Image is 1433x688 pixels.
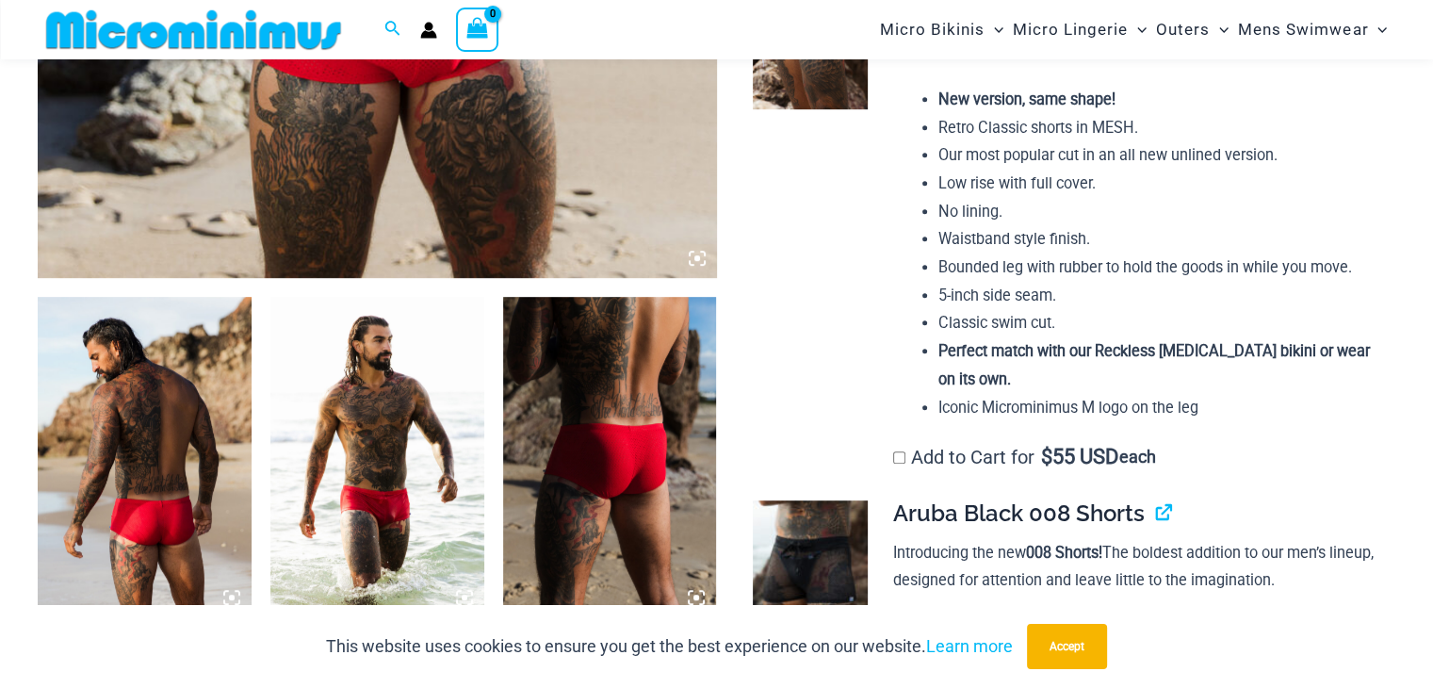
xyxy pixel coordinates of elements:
[938,282,1380,310] li: 5-inch side seam.
[875,6,1008,54] a: Micro BikinisMenu ToggleMenu Toggle
[1238,6,1368,54] span: Mens Swimwear
[1210,6,1229,54] span: Menu Toggle
[1040,445,1051,468] span: $
[893,451,905,464] input: Add to Cart for$55 USD each
[938,141,1380,170] li: Our most popular cut in an all new unlined version.
[1026,544,1102,562] b: 008 Shorts!
[1233,6,1392,54] a: Mens SwimwearMenu ToggleMenu Toggle
[39,8,349,51] img: MM SHOP LOGO FLAT
[456,8,499,51] a: View Shopping Cart, empty
[1156,6,1210,54] span: Outers
[1128,6,1147,54] span: Menu Toggle
[938,394,1380,422] li: Iconic Microminimus M logo on the leg
[503,297,717,617] img: Bondi Red Spot 007 Trunks
[1040,448,1117,467] span: 55 USD
[880,6,985,54] span: Micro Bikinis
[938,198,1380,226] li: No lining.
[270,297,484,617] img: Bondi Red Spot 007 Trunks
[1013,6,1128,54] span: Micro Lingerie
[420,22,437,39] a: Account icon link
[1151,6,1233,54] a: OutersMenu ToggleMenu Toggle
[938,254,1380,282] li: Bounded leg with rubber to hold the goods in while you move.
[938,170,1380,198] li: Low rise with full cover.
[938,225,1380,254] li: Waistband style finish.
[1027,624,1107,669] button: Accept
[1008,6,1151,54] a: Micro LingerieMenu ToggleMenu Toggle
[384,18,401,41] a: Search icon link
[893,500,1145,527] span: Aruba Black 008 Shorts
[938,342,1370,388] b: Perfect match with our Reckless [MEDICAL_DATA] bikini or wear on its own.
[893,446,1157,468] label: Add to Cart for
[938,114,1380,142] li: Retro Classic shorts in MESH.
[872,3,1395,57] nav: Site Navigation
[938,309,1380,337] li: Classic swim cut.
[926,636,1013,656] a: Learn more
[753,500,868,673] img: Aruba Black 008 Shorts
[326,632,1013,661] p: This website uses cookies to ensure you get the best experience on our website.
[938,90,1115,108] b: New version, same shape!
[1119,448,1156,467] span: each
[38,297,252,617] img: Bondi Red Spot 007 Trunks
[985,6,1003,54] span: Menu Toggle
[1368,6,1387,54] span: Menu Toggle
[893,539,1380,595] p: Introducing the new The boldest addition to our men’s lineup, designed for attention and leave li...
